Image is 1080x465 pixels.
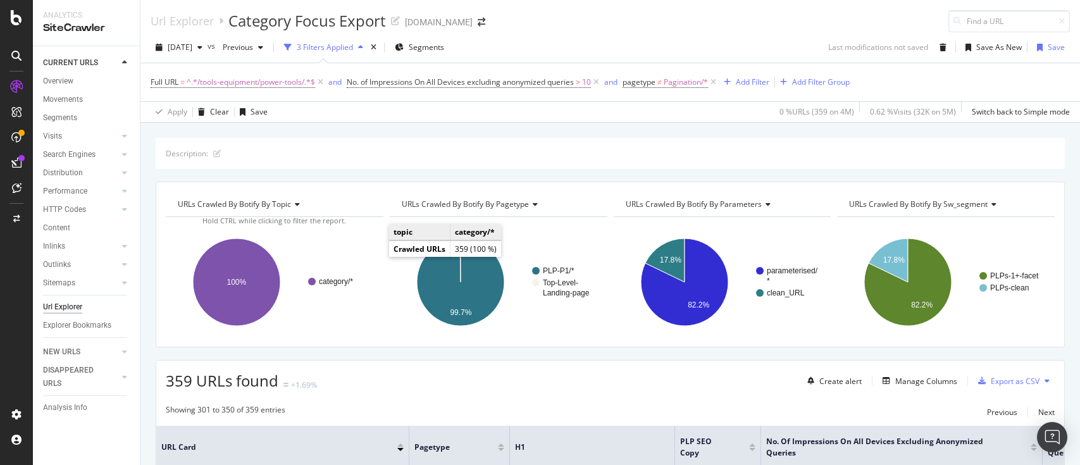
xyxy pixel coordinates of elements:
[43,93,131,106] a: Movements
[43,185,118,198] a: Performance
[43,166,118,180] a: Distribution
[987,404,1017,419] button: Previous
[849,199,988,209] span: URLs Crawled By Botify By sw_segment
[43,130,62,143] div: Visits
[837,227,1052,337] svg: A chart.
[168,106,187,117] div: Apply
[43,258,71,271] div: Outlinks
[870,106,956,117] div: 0.62 % Visits ( 32K on 5M )
[515,442,650,453] span: H1
[43,221,131,235] a: Content
[43,148,118,161] a: Search Engines
[43,301,131,314] a: Url Explorer
[1032,37,1065,58] button: Save
[43,56,118,70] a: CURRENT URLS
[43,319,111,332] div: Explorer Bookmarks
[828,42,928,53] div: Last modifications not saved
[202,216,346,225] span: Hold CTRL while clicking to filter the report.
[614,227,828,337] svg: A chart.
[43,221,70,235] div: Content
[450,224,502,240] td: category/*
[43,364,118,390] a: DISAPPEARED URLS
[688,301,709,309] text: 82.2%
[291,380,317,390] div: +1.69%
[779,106,854,117] div: 0 % URLs ( 359 on 4M )
[802,371,862,391] button: Create alert
[218,42,253,53] span: Previous
[576,77,580,87] span: >
[43,148,96,161] div: Search Engines
[180,77,185,87] span: =
[43,345,80,359] div: NEW URLS
[767,288,805,297] text: clean_URL
[389,224,450,240] td: topic
[347,77,574,87] span: No. of Impressions On All Devices excluding anonymized queries
[895,376,957,387] div: Manage Columns
[43,130,118,143] a: Visits
[151,14,214,28] div: Url Explorer
[664,73,708,91] span: Pagination/*
[1038,407,1055,418] div: Next
[767,266,818,275] text: parameterised/
[43,166,83,180] div: Distribution
[450,241,502,257] td: 359 (100 %)
[187,73,315,91] span: ^.*/tools-equipment/power-tools/.*$
[967,102,1070,122] button: Switch back to Simple mode
[450,309,471,318] text: 99.7%
[543,288,590,297] text: Landing-page
[623,77,655,87] span: pagetype
[43,240,118,253] a: Inlinks
[478,18,485,27] div: arrow-right-arrow-left
[166,370,278,391] span: 359 URLs found
[389,241,450,257] td: Crawled URLs
[883,256,905,264] text: 17.8%
[990,271,1039,280] text: PLPs-1+-facet
[175,194,372,214] h4: URLs Crawled By Botify By topic
[227,278,247,287] text: 100%
[390,37,449,58] button: Segments
[973,371,1040,391] button: Export as CSV
[319,277,353,286] text: category/*
[43,240,65,253] div: Inlinks
[582,73,591,91] span: 10
[43,75,73,88] div: Overview
[43,301,82,314] div: Url Explorer
[43,364,107,390] div: DISAPPEARED URLS
[766,436,1012,459] span: No. of Impressions On All Devices excluding anonymized queries
[43,258,118,271] a: Outlinks
[43,75,131,88] a: Overview
[208,40,218,51] span: vs
[987,407,1017,418] div: Previous
[43,345,118,359] a: NEW URLS
[736,77,769,87] div: Add Filter
[43,56,98,70] div: CURRENT URLS
[405,16,473,28] div: [DOMAIN_NAME]
[960,37,1022,58] button: Save As New
[390,227,604,337] svg: A chart.
[43,111,77,125] div: Segments
[178,199,291,209] span: URLs Crawled By Botify By topic
[775,75,850,90] button: Add Filter Group
[657,77,662,87] span: ≠
[399,194,596,214] h4: URLs Crawled By Botify By pagetype
[414,442,479,453] span: pagetype
[1038,404,1055,419] button: Next
[166,227,380,337] svg: A chart.
[991,376,1040,387] div: Export as CSV
[43,10,130,21] div: Analytics
[43,319,131,332] a: Explorer Bookmarks
[409,42,444,53] span: Segments
[43,401,131,414] a: Analysis Info
[43,203,118,216] a: HTTP Codes
[402,199,529,209] span: URLs Crawled By Botify By pagetype
[43,276,118,290] a: Sitemaps
[328,77,342,87] div: and
[43,203,86,216] div: HTTP Codes
[228,10,386,32] div: Category Focus Export
[1048,42,1065,53] div: Save
[151,102,187,122] button: Apply
[680,436,730,459] span: PLP SEO Copy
